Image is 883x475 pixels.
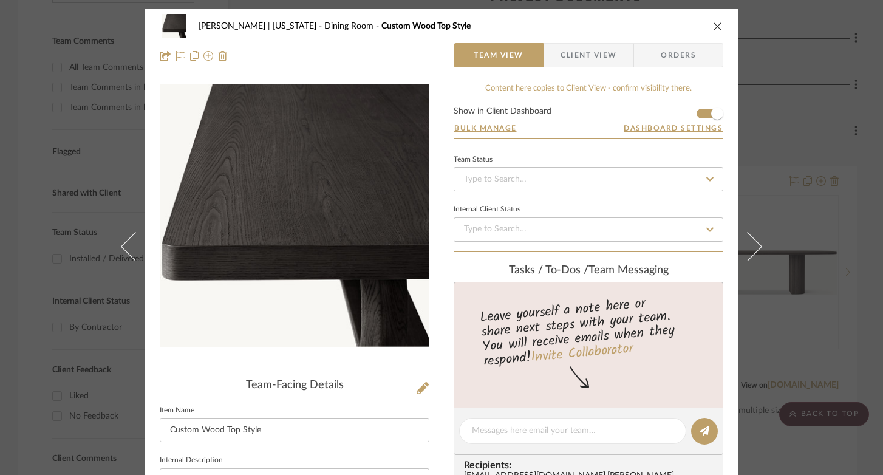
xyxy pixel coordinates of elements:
[160,84,429,346] img: d4a910c3-7cf3-4346-95b4-b5edc239d836_436x436.jpg
[530,338,634,369] a: Invite Collaborator
[454,83,723,95] div: Content here copies to Client View - confirm visibility there.
[712,21,723,32] button: close
[454,123,517,134] button: Bulk Manage
[454,167,723,191] input: Type to Search…
[474,43,523,67] span: Team View
[454,264,723,278] div: team Messaging
[160,379,429,392] div: Team-Facing Details
[452,290,725,372] div: Leave yourself a note here or share next steps with your team. You will receive emails when they ...
[454,207,520,213] div: Internal Client Status
[199,22,324,30] span: [PERSON_NAME] | [US_STATE]
[509,265,588,276] span: Tasks / To-Dos /
[160,14,189,38] img: d4a910c3-7cf3-4346-95b4-b5edc239d836_48x40.jpg
[160,408,194,414] label: Item Name
[623,123,723,134] button: Dashboard Settings
[561,43,616,67] span: Client View
[160,84,429,346] div: 0
[324,22,381,30] span: Dining Room
[454,217,723,242] input: Type to Search…
[464,460,718,471] span: Recipients:
[381,22,471,30] span: Custom Wood Top Style
[454,157,493,163] div: Team Status
[160,418,429,442] input: Enter Item Name
[160,457,223,463] label: Internal Description
[218,51,228,61] img: Remove from project
[647,43,709,67] span: Orders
